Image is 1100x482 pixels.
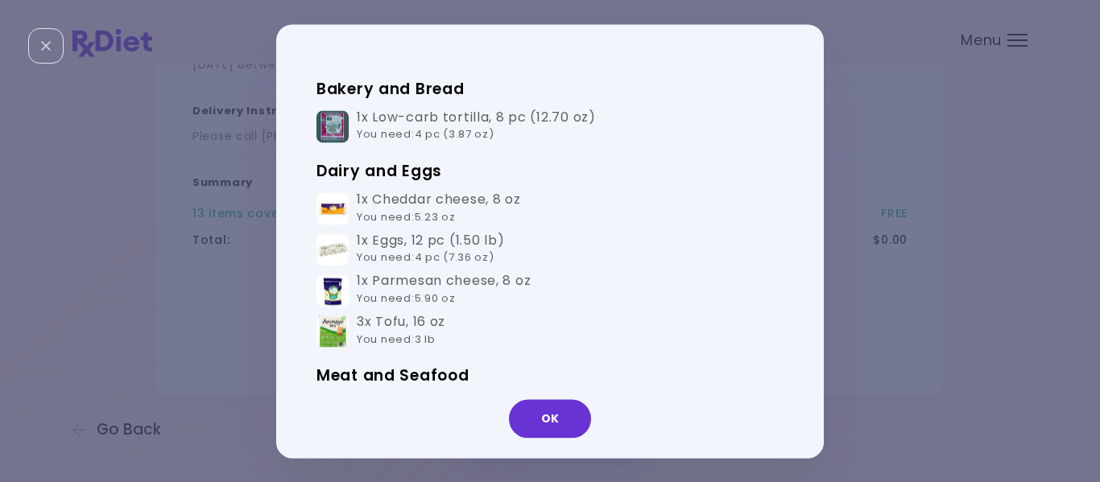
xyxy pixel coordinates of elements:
[357,314,445,348] div: 3x Tofu , 16 oz
[357,274,531,308] div: 1x Parmesan cheese , 8 oz
[357,250,494,266] span: You need : 4 pc (7.36 oz)
[357,192,521,226] div: 1x Cheddar cheese , 8 oz
[509,399,591,438] button: OK
[357,109,596,144] div: 1x Low-carb tortilla , 8 pc (12.70 oz)
[357,209,456,225] span: You need : 5.23 oz
[316,159,784,185] h3: Dairy and Eggs
[357,290,456,306] span: You need : 5.90 oz
[357,332,435,347] span: You need : 3 lb
[28,28,64,64] div: Close
[316,76,784,102] h3: Bakery and Bread
[357,127,494,142] span: You need : 4 pc (3.87 oz)
[357,233,504,267] div: 1x Eggs , 12 pc (1.50 lb)
[316,364,784,389] h3: Meat and Seafood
